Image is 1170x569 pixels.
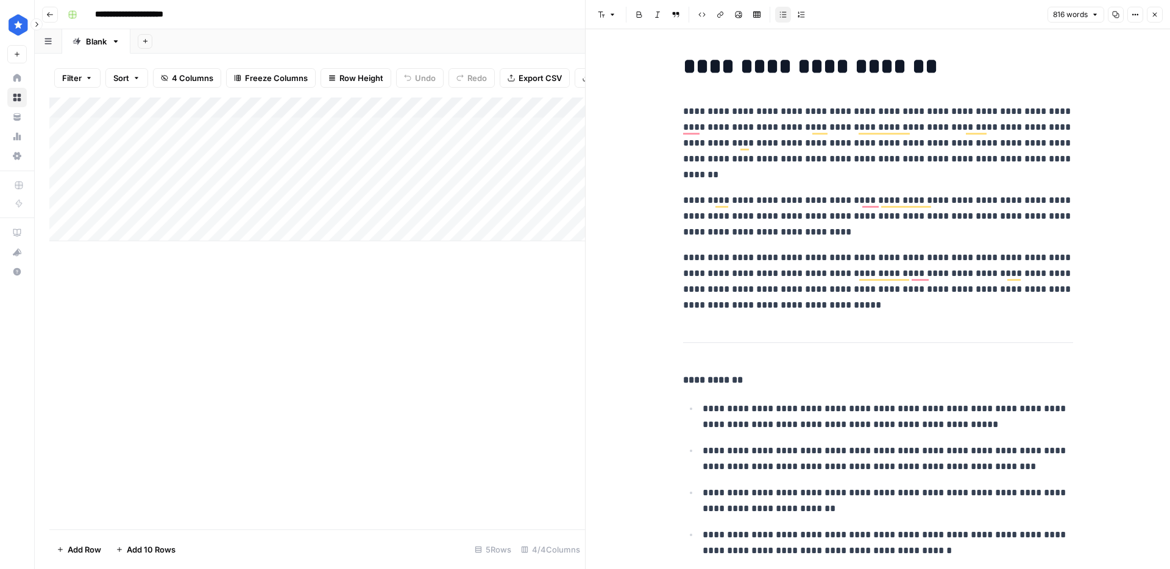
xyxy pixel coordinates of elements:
span: Sort [113,72,129,84]
span: Add Row [68,543,101,556]
button: What's new? [7,242,27,262]
span: 816 words [1053,9,1088,20]
button: Workspace: ConsumerAffairs [7,10,27,40]
span: Row Height [339,72,383,84]
div: 4/4 Columns [516,540,585,559]
span: Freeze Columns [245,72,308,84]
div: Blank [86,35,107,48]
button: 4 Columns [153,68,221,88]
a: Usage [7,127,27,146]
button: Filter [54,68,101,88]
a: Browse [7,88,27,107]
a: AirOps Academy [7,223,27,242]
button: Row Height [321,68,391,88]
div: What's new? [8,243,26,261]
a: Settings [7,146,27,166]
span: 4 Columns [172,72,213,84]
button: Redo [448,68,495,88]
button: Add Row [49,540,108,559]
button: Export CSV [500,68,570,88]
button: 816 words [1048,7,1104,23]
a: Blank [62,29,130,54]
span: Redo [467,72,487,84]
span: Export CSV [519,72,562,84]
img: ConsumerAffairs Logo [7,14,29,36]
div: 5 Rows [470,540,516,559]
button: Add 10 Rows [108,540,183,559]
a: Home [7,68,27,88]
button: Sort [105,68,148,88]
button: Freeze Columns [226,68,316,88]
button: Help + Support [7,262,27,281]
a: Your Data [7,107,27,127]
span: Filter [62,72,82,84]
span: Undo [415,72,436,84]
span: Add 10 Rows [127,543,175,556]
button: Undo [396,68,444,88]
